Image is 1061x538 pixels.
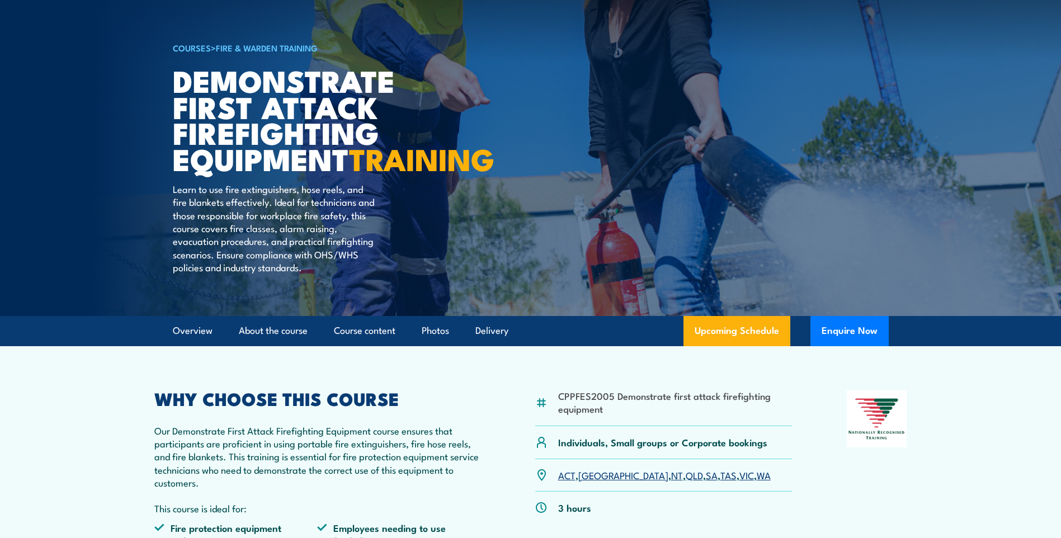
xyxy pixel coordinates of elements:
a: Fire & Warden Training [216,41,318,54]
a: Upcoming Schedule [683,316,790,346]
strong: TRAINING [349,135,494,181]
li: CPPFES2005 Demonstrate first attack firefighting equipment [558,389,793,416]
h6: > [173,41,449,54]
p: Our Demonstrate First Attack Firefighting Equipment course ensures that participants are proficie... [154,424,481,489]
p: Individuals, Small groups or Corporate bookings [558,436,767,449]
a: Delivery [475,316,508,346]
a: ACT [558,468,576,482]
p: 3 hours [558,501,591,514]
img: Nationally Recognised Training logo. [847,390,907,447]
a: Overview [173,316,213,346]
h1: Demonstrate First Attack Firefighting Equipment [173,67,449,172]
p: , , , , , , , [558,469,771,482]
a: COURSES [173,41,211,54]
a: Photos [422,316,449,346]
a: SA [706,468,718,482]
a: QLD [686,468,703,482]
h2: WHY CHOOSE THIS COURSE [154,390,481,406]
a: [GEOGRAPHIC_DATA] [578,468,668,482]
a: WA [757,468,771,482]
button: Enquire Now [810,316,889,346]
a: VIC [739,468,754,482]
p: This course is ideal for: [154,502,481,515]
a: TAS [720,468,737,482]
a: About the course [239,316,308,346]
p: Learn to use fire extinguishers, hose reels, and fire blankets effectively. Ideal for technicians... [173,182,377,274]
a: Course content [334,316,395,346]
a: NT [671,468,683,482]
